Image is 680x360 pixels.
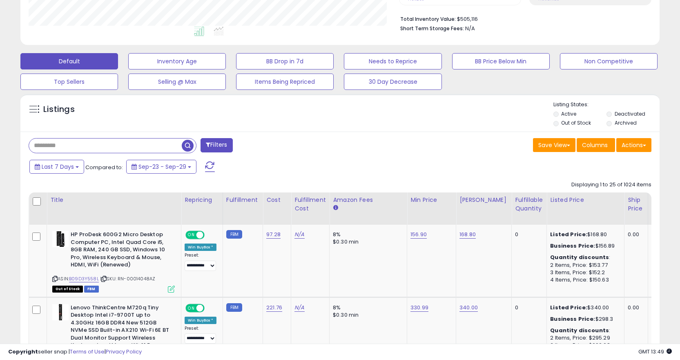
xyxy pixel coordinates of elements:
img: 41vJ3fkdU8L._SL40_.jpg [52,231,69,247]
span: ON [186,232,196,239]
b: Lenovo ThinkCentre M720q Tiny Desktop Intel i7-9700T up to 4.30GHz 16GB DDR4 New 512GB NVMe SSD B... [71,304,170,359]
div: $0.30 min [333,311,401,319]
span: N/A [465,25,475,32]
div: $168.80 [550,231,618,238]
button: Save View [533,138,575,152]
div: 3 Items, Price: $152.2 [550,269,618,276]
div: Min Price [410,196,453,204]
div: 0 [515,231,540,238]
button: Last 7 Days [29,160,84,174]
a: N/A [294,230,304,239]
div: $340.00 [550,304,618,311]
div: : [550,327,618,334]
div: : [550,254,618,261]
div: 0.00 [628,231,641,238]
label: Archived [615,119,637,126]
label: Out of Stock [561,119,591,126]
div: seller snap | | [8,348,142,356]
a: 221.76 [266,304,282,312]
button: Filters [201,138,232,152]
div: Repricing [185,196,219,204]
a: N/A [294,304,304,312]
b: Listed Price: [550,304,587,311]
div: Preset: [185,253,216,271]
button: Items Being Repriced [236,74,334,90]
div: Win BuyBox * [185,317,216,324]
button: Inventory Age [128,53,226,69]
b: Business Price: [550,315,595,323]
b: Quantity discounts [550,253,609,261]
span: OFF [203,304,216,311]
span: Columns [582,141,608,149]
div: Fulfillable Quantity [515,196,543,213]
a: 340.00 [459,304,478,312]
span: | SKU: RN-00014048AZ [100,275,155,282]
div: Ship Price [628,196,644,213]
a: Privacy Policy [106,348,142,356]
div: Amazon Fees [333,196,404,204]
a: B09D3Y558L [69,275,99,282]
button: Actions [616,138,651,152]
div: [PERSON_NAME] [459,196,508,204]
li: $505,116 [400,13,645,23]
div: Displaying 1 to 25 of 1024 items [571,181,651,189]
small: FBM [651,230,667,239]
span: 2025-10-7 13:49 GMT [638,348,672,356]
span: Compared to: [85,163,123,171]
div: $298.3 [550,315,618,323]
label: Active [561,110,576,117]
a: 330.99 [410,304,428,312]
span: All listings that are currently out of stock and unavailable for purchase on Amazon [52,286,83,293]
img: 41y1k56AzFL._SL40_.jpg [52,304,69,320]
div: 0 [515,304,540,311]
div: ASIN: [52,231,175,291]
small: FBM [226,230,242,239]
button: Needs to Reprice [344,53,441,69]
div: 0.00 [628,304,641,311]
button: Selling @ Max [128,74,226,90]
a: 156.90 [410,230,427,239]
button: BB Price Below Min [452,53,550,69]
div: Listed Price [550,196,621,204]
small: Amazon Fees. [333,204,338,212]
a: 97.28 [266,230,281,239]
span: FBM [84,286,99,293]
div: Preset: [185,326,216,344]
button: Sep-23 - Sep-29 [126,160,196,174]
span: Last 7 Days [42,163,74,171]
div: Title [50,196,178,204]
h5: Listings [43,104,75,115]
div: 2 Items, Price: $295.29 [550,334,618,342]
span: OFF [203,232,216,239]
div: Cost [266,196,288,204]
div: 8% [333,304,401,311]
button: 30 Day Decrease [344,74,441,90]
span: ON [186,304,196,311]
button: BB Drop in 7d [236,53,334,69]
b: Total Inventory Value: [400,16,456,22]
small: FBM [226,303,242,312]
div: Fulfillment [226,196,259,204]
button: Default [20,53,118,69]
label: Deactivated [615,110,645,117]
b: HP ProDesk 600G2 Micro Desktop Computer PC, Intel Quad Core i5, 8GB RAM, 240 GB SSD, Windows 10 P... [71,231,170,271]
button: Top Sellers [20,74,118,90]
p: Listing States: [553,101,660,109]
small: FBM [651,303,667,312]
div: Win BuyBox * [185,244,216,251]
div: 8% [333,231,401,238]
div: 4 Items, Price: $150.63 [550,276,618,284]
button: Non Competitive [560,53,658,69]
a: 168.80 [459,230,476,239]
span: Sep-23 - Sep-29 [138,163,186,171]
strong: Copyright [8,348,38,356]
a: Terms of Use [70,348,105,356]
b: Listed Price: [550,230,587,238]
b: Short Term Storage Fees: [400,25,464,32]
b: Quantity discounts [550,326,609,334]
div: $156.89 [550,242,618,250]
div: Fulfillment Cost [294,196,326,213]
button: Columns [577,138,615,152]
b: Business Price: [550,242,595,250]
div: 2 Items, Price: $153.77 [550,262,618,269]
